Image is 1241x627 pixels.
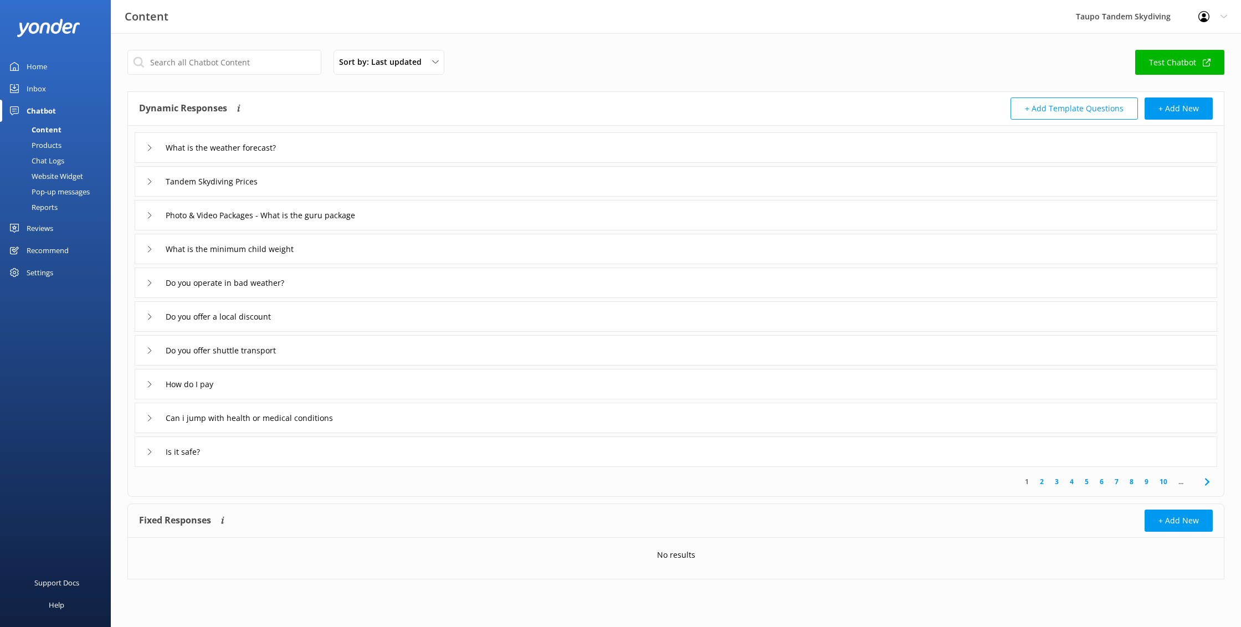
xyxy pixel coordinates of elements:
a: Chat Logs [7,153,111,168]
a: Products [7,137,111,153]
button: + Add Template Questions [1011,97,1138,120]
div: Content [7,122,61,137]
a: 3 [1049,476,1064,487]
div: Reviews [27,217,53,239]
a: Website Widget [7,168,111,184]
div: Reports [7,199,58,215]
a: 8 [1124,476,1139,487]
p: No results [657,549,695,561]
a: Pop-up messages [7,184,111,199]
button: + Add New [1145,510,1213,532]
a: Reports [7,199,111,215]
h3: Content [125,8,168,25]
div: Website Widget [7,168,83,184]
a: 5 [1079,476,1094,487]
a: 10 [1154,476,1173,487]
h4: Fixed Responses [139,510,211,532]
span: Sort by: Last updated [339,56,428,68]
a: 1 [1019,476,1034,487]
a: Test Chatbot [1135,50,1224,75]
input: Search all Chatbot Content [127,50,321,75]
div: Products [7,137,61,153]
div: Home [27,55,47,78]
div: Settings [27,261,53,284]
a: Content [7,122,111,137]
div: Chatbot [27,100,56,122]
div: Chat Logs [7,153,64,168]
div: Help [49,594,64,616]
a: 9 [1139,476,1154,487]
span: ... [1173,476,1189,487]
a: 6 [1094,476,1109,487]
div: Inbox [27,78,46,100]
a: 2 [1034,476,1049,487]
div: Pop-up messages [7,184,90,199]
a: 4 [1064,476,1079,487]
a: 7 [1109,476,1124,487]
div: Support Docs [34,572,79,594]
img: yonder-white-logo.png [17,19,80,37]
div: Recommend [27,239,69,261]
button: + Add New [1145,97,1213,120]
h4: Dynamic Responses [139,97,227,120]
